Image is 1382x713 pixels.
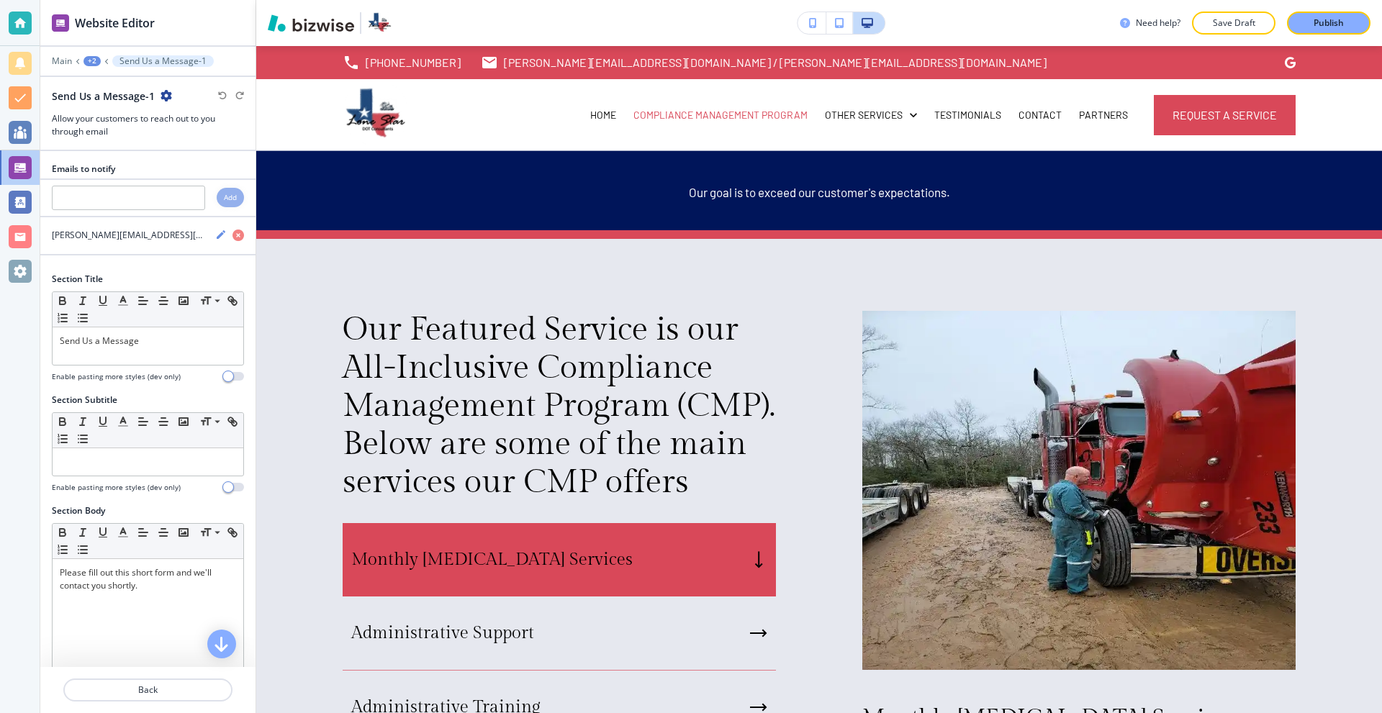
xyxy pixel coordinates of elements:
button: Back [63,678,232,701]
h4: [PERSON_NAME][EMAIL_ADDRESS][DOMAIN_NAME] [52,229,204,242]
h4: Add [224,192,237,203]
h4: Enable pasting more styles (dev only) [52,371,181,382]
p: TESTIMONIALS [934,108,1001,122]
p: Back [65,684,231,696]
p: Administrative Support [351,622,534,644]
p: PARTNERS [1079,108,1128,122]
p: Our Featured Service is our All-Inclusive Compliance Management Program (CMP). Below are some of ... [343,311,776,501]
a: [PERSON_NAME][EMAIL_ADDRESS][DOMAIN_NAME] / [PERSON_NAME][EMAIL_ADDRESS][DOMAIN_NAME] [481,52,1047,73]
h4: Enable pasting more styles (dev only) [52,482,181,493]
h3: Need help? [1136,17,1180,29]
button: Monthly [MEDICAL_DATA] Services [343,523,776,596]
p: [PERSON_NAME][EMAIL_ADDRESS][DOMAIN_NAME] / [PERSON_NAME][EMAIL_ADDRESS][DOMAIN_NAME] [504,52,1047,73]
h2: Section Body [52,504,105,517]
img: editor icon [52,14,69,32]
p: Monthly [MEDICAL_DATA] Services [351,549,633,571]
p: Please fill out this short form and we'll contact you shortly. [60,566,236,592]
p: Send Us a Message-1 [119,56,207,66]
p: HOME [590,108,616,122]
button: Send Us a Message-1 [112,55,214,67]
h2: Website Editor [75,14,155,32]
p: CONTACT [1019,108,1062,122]
h2: Section Title [52,273,103,286]
p: [PHONE_NUMBER] [366,52,461,73]
h3: Allow your customers to reach out to you through email [52,112,244,138]
span: Request a Service [1173,106,1277,124]
button: Save Draft [1192,12,1275,35]
h2: Send Us a Message-1 [52,88,155,104]
p: Other Services [825,108,903,122]
h2: Emails to notify [52,163,115,176]
a: [PHONE_NUMBER] [343,52,461,73]
img: 3dec9e6cb84a60974fbb45a77a87234a.webp [862,311,1296,670]
button: [PERSON_NAME][EMAIL_ADDRESS][DOMAIN_NAME] [40,217,256,255]
button: Request a Service [1154,95,1296,135]
button: +2 [83,56,101,66]
p: Save Draft [1211,17,1257,29]
h2: Section Subtitle [52,394,117,407]
button: Administrative Support [343,596,776,671]
img: Bizwise Logo [268,14,354,32]
p: Send Us a Message [60,335,236,348]
button: Main [52,56,72,66]
img: Lone Star DOT Consultants and Compliance [343,85,408,145]
p: Publish [1314,17,1344,29]
p: Our goal is to exceed our customer's expectations. [343,183,1296,201]
img: Your Logo [367,12,392,35]
p: Compliance Management Program [633,108,808,122]
button: Publish [1287,12,1370,35]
